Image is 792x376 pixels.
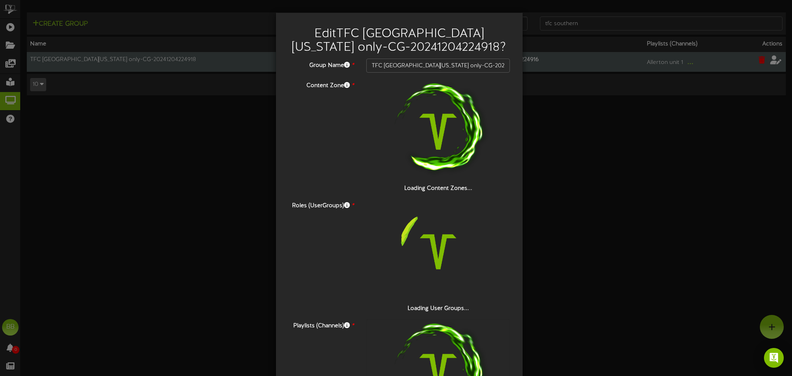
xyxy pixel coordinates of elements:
[282,319,360,330] label: Playlists (Channels)
[404,185,472,192] strong: Loading Content Zones...
[282,59,360,70] label: Group Name
[764,348,784,368] div: Open Intercom Messenger
[282,199,360,210] label: Roles (UserGroups)
[385,199,491,305] img: loading-spinner-3.png
[408,305,469,312] strong: Loading User Groups...
[288,27,510,54] h2: Edit TFC [GEOGRAPHIC_DATA][US_STATE] only-CG-20241204224918 ?
[385,79,491,184] img: loading-spinner-1.png
[282,79,360,90] label: Content Zone
[366,59,510,73] input: Channel Group Name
